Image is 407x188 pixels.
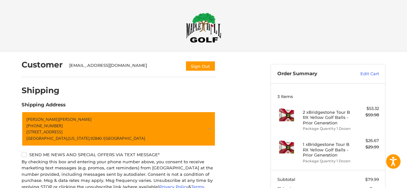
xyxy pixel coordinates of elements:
div: $59.98 [354,112,379,118]
h2: Shipping [22,85,60,95]
span: [STREET_ADDRESS] [26,129,62,135]
a: Edit Cart [347,71,379,77]
span: 92840 / [90,135,104,141]
li: Package Quantity 1 Dozen [303,158,352,164]
span: [GEOGRAPHIC_DATA] [104,135,145,141]
h2: Customer [22,60,63,70]
h3: Order Summary [277,71,347,77]
div: $53.32 [354,105,379,112]
li: Package Quantity 1 Dozen [303,126,352,131]
h3: 3 Items [277,94,379,99]
div: $29.99 [354,144,379,150]
span: [US_STATE], [68,135,90,141]
span: $79.99 [365,177,379,182]
h4: 1 x Bridgestone Tour B RX Yellow Golf Balls - Prior Generation [303,142,352,157]
h4: 2 x Bridgestone Tour B RX Yellow Golf Balls - Prior Generation [303,110,352,125]
div: $26.67 [354,138,379,144]
label: Send me news and special offers via text message* [22,152,216,157]
legend: Shipping Address [22,101,66,112]
a: Enter or select a different address [22,112,216,146]
button: Sign Out [185,61,216,71]
span: [GEOGRAPHIC_DATA], [26,135,68,141]
img: Maple Hill Golf [186,13,221,43]
div: [EMAIL_ADDRESS][DOMAIN_NAME] [69,62,179,71]
span: [PERSON_NAME] [59,116,91,122]
span: Subtotal [277,177,295,182]
span: [PHONE_NUMBER] [26,123,63,129]
span: [PERSON_NAME] [26,116,59,122]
